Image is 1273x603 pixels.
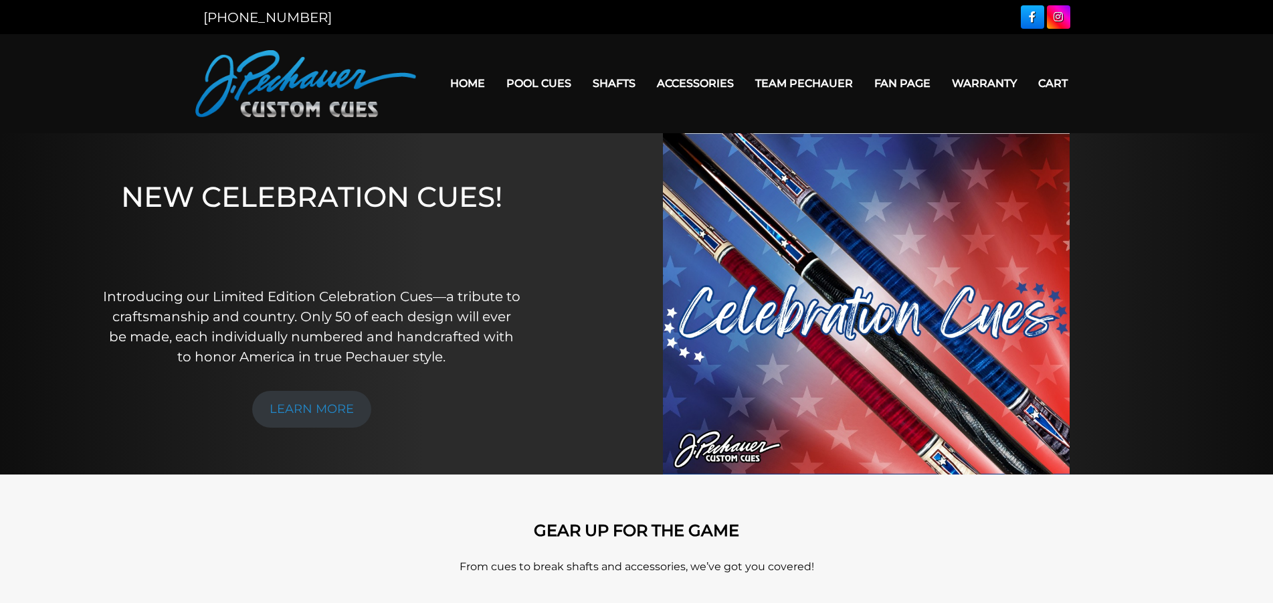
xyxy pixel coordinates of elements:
[646,66,745,100] a: Accessories
[941,66,1027,100] a: Warranty
[102,180,521,268] h1: NEW CELEBRATION CUES!
[256,559,1018,575] p: From cues to break shafts and accessories, we’ve got you covered!
[582,66,646,100] a: Shafts
[864,66,941,100] a: Fan Page
[534,521,739,540] strong: GEAR UP FOR THE GAME
[439,66,496,100] a: Home
[1027,66,1078,100] a: Cart
[195,50,416,117] img: Pechauer Custom Cues
[252,391,371,428] a: LEARN MORE
[745,66,864,100] a: Team Pechauer
[102,286,521,367] p: Introducing our Limited Edition Celebration Cues—a tribute to craftsmanship and country. Only 50 ...
[203,9,332,25] a: [PHONE_NUMBER]
[496,66,582,100] a: Pool Cues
